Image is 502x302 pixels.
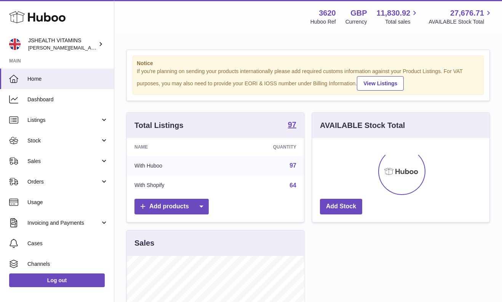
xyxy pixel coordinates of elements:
span: Total sales [385,18,419,26]
span: Cases [27,240,108,247]
div: JSHEALTH VITAMINS [28,37,97,51]
div: Currency [345,18,367,26]
span: AVAILABLE Stock Total [428,18,493,26]
th: Quantity [222,138,304,156]
span: 11,830.92 [376,8,410,18]
span: Sales [27,158,100,165]
h3: Total Listings [134,120,184,131]
strong: 97 [288,121,296,128]
a: 97 [289,162,296,169]
a: 64 [289,182,296,189]
span: Listings [27,117,100,124]
span: Invoicing and Payments [27,219,100,227]
th: Name [127,138,222,156]
strong: GBP [350,8,367,18]
a: Add products [134,199,209,214]
span: Channels [27,260,108,268]
td: With Huboo [127,156,222,176]
a: Add Stock [320,199,362,214]
div: Huboo Ref [310,18,336,26]
span: Home [27,75,108,83]
td: With Shopify [127,176,222,195]
a: View Listings [357,76,404,91]
span: Usage [27,199,108,206]
a: 11,830.92 Total sales [376,8,419,26]
h3: AVAILABLE Stock Total [320,120,405,131]
span: [PERSON_NAME][EMAIL_ADDRESS][DOMAIN_NAME] [28,45,153,51]
img: francesca@jshealthvitamins.com [9,38,21,50]
strong: 3620 [319,8,336,18]
a: Log out [9,273,105,287]
div: If you're planning on sending your products internationally please add required customs informati... [137,68,480,91]
span: Stock [27,137,100,144]
span: 27,676.71 [450,8,484,18]
span: Orders [27,178,100,185]
h3: Sales [134,238,154,248]
span: Dashboard [27,96,108,103]
strong: Notice [137,60,480,67]
a: 27,676.71 AVAILABLE Stock Total [428,8,493,26]
a: 97 [288,121,296,130]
